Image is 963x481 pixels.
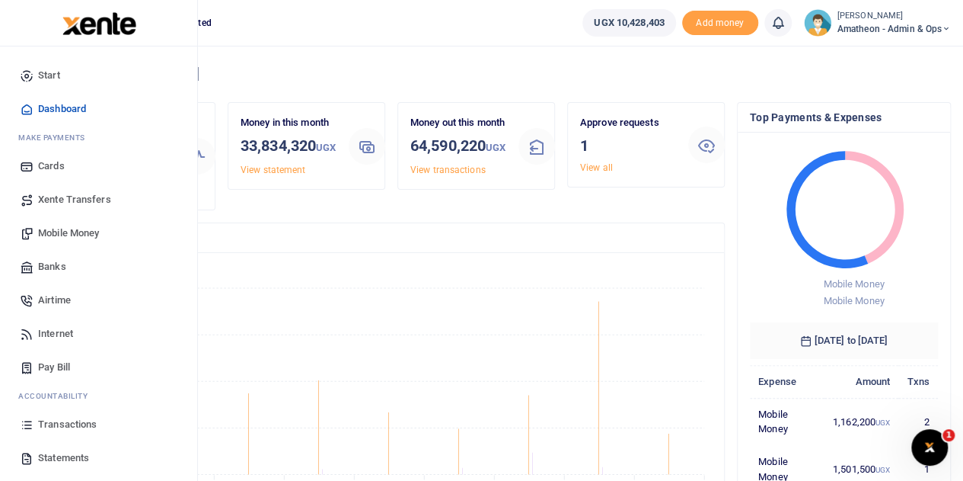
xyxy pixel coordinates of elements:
[594,15,664,30] span: UGX 10,428,403
[824,365,899,398] th: Amount
[241,134,336,159] h3: 33,834,320
[38,259,66,274] span: Banks
[38,192,111,207] span: Xente Transfers
[942,429,955,441] span: 1
[12,250,185,284] a: Banks
[316,142,336,153] small: UGX
[61,17,136,28] a: logo-small logo-large logo-large
[837,22,951,36] span: Amatheon - Admin & Ops
[804,9,951,37] a: profile-user [PERSON_NAME] Amatheon - Admin & Ops
[38,451,89,466] span: Statements
[580,115,676,131] p: Approve requests
[12,384,185,408] li: Ac
[12,408,185,441] a: Transactions
[580,134,676,157] h3: 1
[12,183,185,216] a: Xente Transfers
[12,149,185,183] a: Cards
[12,126,185,149] li: M
[38,326,73,342] span: Internet
[898,365,938,398] th: Txns
[38,360,70,375] span: Pay Bill
[823,278,884,290] span: Mobile Money
[875,466,890,474] small: UGX
[486,142,505,153] small: UGX
[580,162,613,173] a: View all
[241,115,336,131] p: Money in this month
[38,68,60,83] span: Start
[898,398,938,445] td: 2
[750,109,938,126] h4: Top Payments & Expenses
[12,92,185,126] a: Dashboard
[38,101,86,117] span: Dashboard
[682,11,758,36] li: Toup your wallet
[30,390,88,402] span: countability
[750,365,824,398] th: Expense
[582,9,675,37] a: UGX 10,428,403
[12,317,185,351] a: Internet
[71,229,712,246] h4: Transactions Overview
[12,284,185,317] a: Airtime
[837,10,951,23] small: [PERSON_NAME]
[911,429,948,466] iframe: Intercom live chat
[875,418,890,427] small: UGX
[12,59,185,92] a: Start
[824,398,899,445] td: 1,162,200
[38,159,65,174] span: Cards
[38,417,97,432] span: Transactions
[241,165,305,175] a: View statement
[410,165,486,175] a: View transactions
[38,293,71,308] span: Airtime
[750,398,824,445] td: Mobile Money
[58,66,951,82] h4: Hello [PERSON_NAME]
[12,216,185,250] a: Mobile Money
[410,115,506,131] p: Money out this month
[62,12,136,35] img: logo-large
[38,226,99,241] span: Mobile Money
[410,134,506,159] h3: 64,590,220
[26,132,85,143] span: ake Payments
[823,295,884,306] span: Mobile Money
[804,9,831,37] img: profile-user
[576,9,681,37] li: Wallet ballance
[682,11,758,36] span: Add money
[12,441,185,475] a: Statements
[750,322,938,359] h6: [DATE] to [DATE]
[682,16,758,27] a: Add money
[12,351,185,384] a: Pay Bill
